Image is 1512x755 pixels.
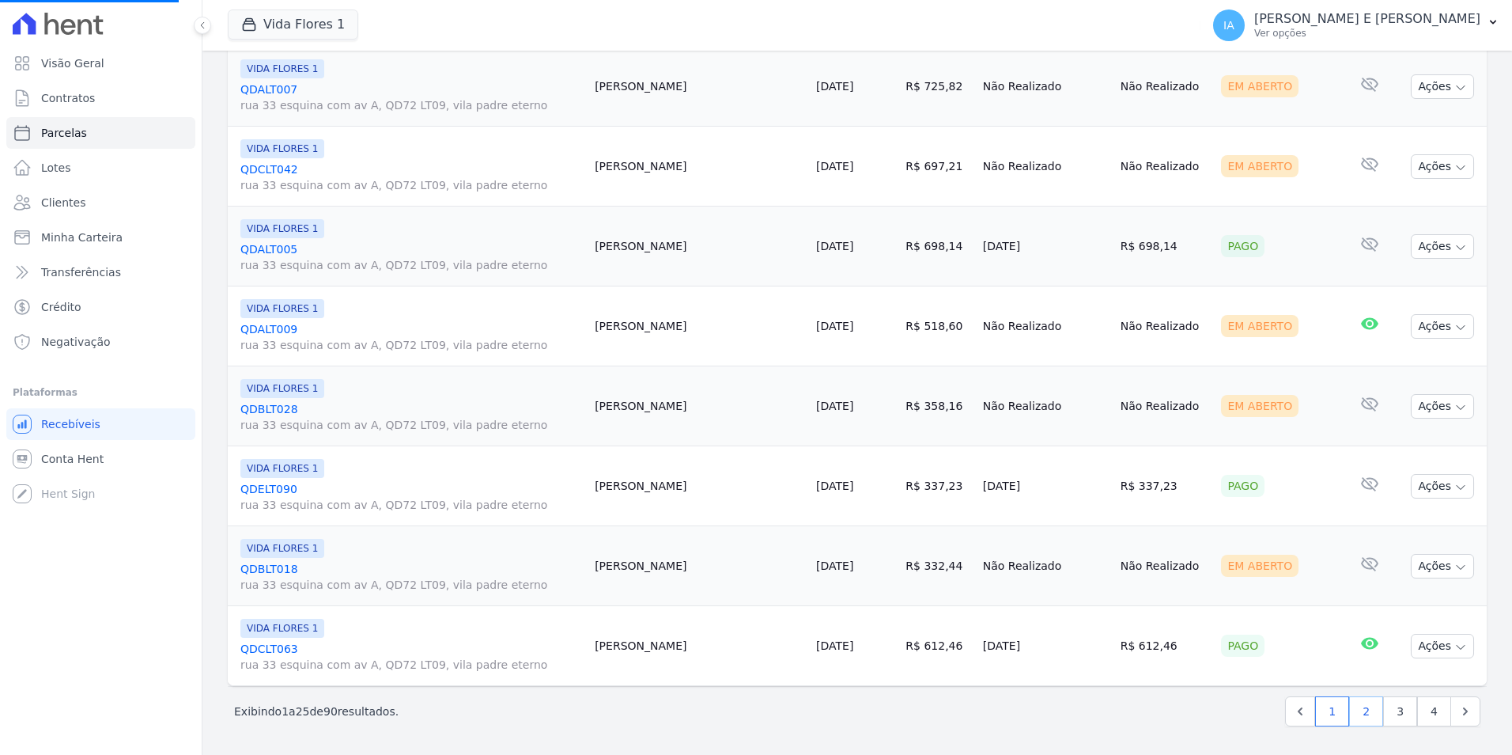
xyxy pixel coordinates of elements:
[899,366,976,446] td: R$ 358,16
[1221,315,1298,337] div: Em Aberto
[240,401,582,433] a: QDBLT028rua 33 esquina com av A, QD72 LT09, vila padre eterno
[1417,696,1451,727] a: 4
[240,177,582,193] span: rua 33 esquina com av A, QD72 LT09, vila padre eterno
[1114,366,1215,446] td: Não Realizado
[1411,154,1474,179] button: Ações
[41,55,104,71] span: Visão Geral
[1411,74,1474,99] button: Ações
[240,321,582,353] a: QDALT009rua 33 esquina com av A, QD72 LT09, vila padre eterno
[899,127,976,207] td: R$ 697,21
[899,606,976,686] td: R$ 612,46
[816,80,853,93] a: [DATE]
[240,497,582,513] span: rua 33 esquina com av A, QD72 LT09, vila padre eterno
[588,526,810,606] td: [PERSON_NAME]
[1315,696,1349,727] a: 1
[6,152,195,184] a: Lotes
[6,291,195,323] a: Crédito
[240,241,582,273] a: QDALT005rua 33 esquina com av A, QD72 LT09, vila padre eterno
[1254,11,1480,27] p: [PERSON_NAME] E [PERSON_NAME]
[1221,75,1298,97] div: Em Aberto
[6,187,195,218] a: Clientes
[41,334,111,350] span: Negativação
[1114,286,1215,366] td: Não Realizado
[1411,234,1474,259] button: Ações
[240,337,582,353] span: rua 33 esquina com av A, QD72 LT09, vila padre eterno
[41,160,71,176] span: Lotes
[1349,696,1383,727] a: 2
[1411,554,1474,579] button: Ações
[41,125,87,141] span: Parcelas
[1450,696,1480,727] a: Next
[1221,395,1298,417] div: Em Aberto
[816,400,853,412] a: [DATE]
[1114,526,1215,606] td: Não Realizado
[240,481,582,513] a: QDELT090rua 33 esquina com av A, QD72 LT09, vila padre eterno
[816,639,853,652] a: [DATE]
[41,264,121,280] span: Transferências
[240,82,582,113] a: QDALT007rua 33 esquina com av A, QD72 LT09, vila padre eterno
[588,286,810,366] td: [PERSON_NAME]
[1383,696,1417,727] a: 3
[1221,235,1264,257] div: Pago
[816,240,853,252] a: [DATE]
[6,408,195,440] a: Recebíveis
[1200,3,1512,47] button: IA [PERSON_NAME] E [PERSON_NAME] Ver opções
[41,230,123,245] span: Minha Carteira
[1114,47,1215,127] td: Não Realizado
[323,705,338,718] span: 90
[1411,314,1474,339] button: Ações
[1114,207,1215,286] td: R$ 698,14
[6,82,195,114] a: Contratos
[1254,27,1480,40] p: Ver opções
[240,561,582,593] a: QDBLT018rua 33 esquina com av A, QD72 LT09, vila padre eterno
[588,446,810,526] td: [PERSON_NAME]
[240,59,324,78] span: VIDA FLORES 1
[977,47,1114,127] td: Não Realizado
[41,416,100,432] span: Recebíveis
[816,560,853,572] a: [DATE]
[6,443,195,475] a: Conta Hent
[1411,634,1474,658] button: Ações
[240,619,324,638] span: VIDA FLORES 1
[240,539,324,558] span: VIDA FLORES 1
[240,577,582,593] span: rua 33 esquina com av A, QD72 LT09, vila padre eterno
[282,705,289,718] span: 1
[899,526,976,606] td: R$ 332,44
[977,366,1114,446] td: Não Realizado
[588,207,810,286] td: [PERSON_NAME]
[977,606,1114,686] td: [DATE]
[1285,696,1315,727] a: Previous
[977,286,1114,366] td: Não Realizado
[240,641,582,673] a: QDCLT063rua 33 esquina com av A, QD72 LT09, vila padre eterno
[6,326,195,358] a: Negativação
[240,219,324,238] span: VIDA FLORES 1
[1114,446,1215,526] td: R$ 337,23
[899,207,976,286] td: R$ 698,14
[6,222,195,253] a: Minha Carteira
[240,139,324,158] span: VIDA FLORES 1
[977,446,1114,526] td: [DATE]
[977,127,1114,207] td: Não Realizado
[588,47,810,127] td: [PERSON_NAME]
[1114,606,1215,686] td: R$ 612,46
[1223,20,1234,31] span: IA
[1221,475,1264,497] div: Pago
[816,480,853,492] a: [DATE]
[240,299,324,318] span: VIDA FLORES 1
[13,383,189,402] div: Plataformas
[240,459,324,478] span: VIDA FLORES 1
[234,704,399,719] p: Exibindo a de resultados.
[6,47,195,79] a: Visão Geral
[240,657,582,673] span: rua 33 esquina com av A, QD72 LT09, vila padre eterno
[41,195,85,211] span: Clientes
[240,161,582,193] a: QDCLT042rua 33 esquina com av A, QD72 LT09, vila padre eterno
[41,299,81,315] span: Crédito
[296,705,310,718] span: 25
[816,320,853,332] a: [DATE]
[1221,555,1298,577] div: Em Aberto
[899,446,976,526] td: R$ 337,23
[41,451,104,467] span: Conta Hent
[1411,474,1474,499] button: Ações
[816,160,853,173] a: [DATE]
[41,90,95,106] span: Contratos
